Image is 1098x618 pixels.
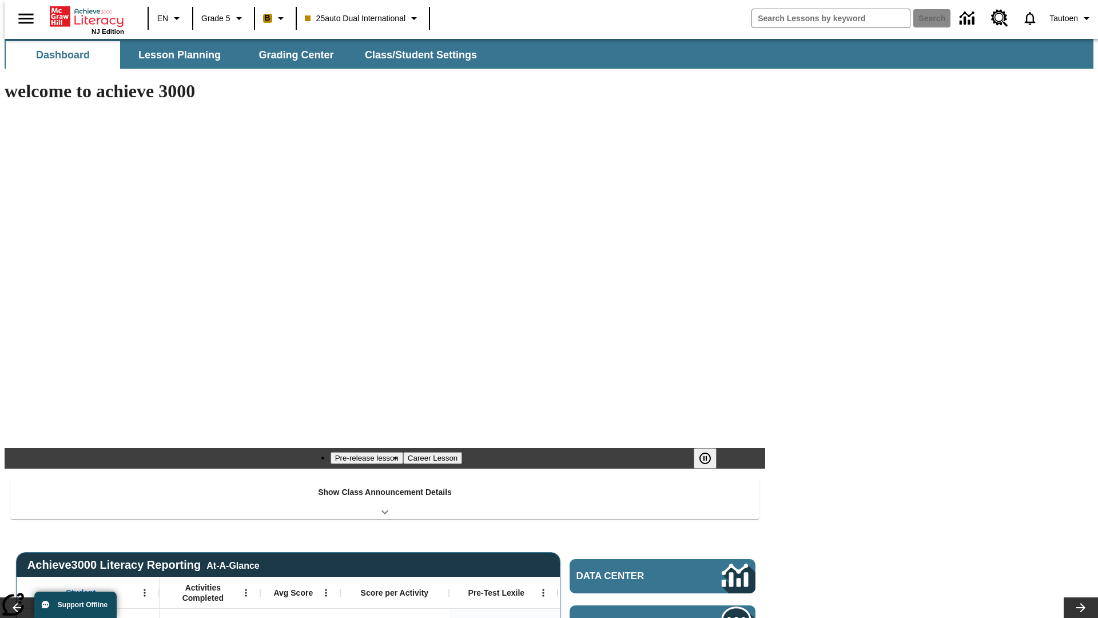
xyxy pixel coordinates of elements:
h1: welcome to achieve 3000 [5,81,765,102]
div: At-A-Glance [206,558,259,571]
div: Pause [694,448,728,469]
span: Activities Completed [165,583,241,603]
p: Show Class Announcement Details [318,486,452,498]
button: Grade: Grade 5, Select a grade [197,8,250,29]
span: Score per Activity [361,588,429,598]
span: Grade 5 [201,13,230,25]
span: NJ Edition [91,28,124,35]
button: Slide 2 Career Lesson [403,452,462,464]
span: Grading Center [258,49,333,62]
button: Slide 1 Pre-release lesson [331,452,403,464]
button: Pause [694,448,717,469]
button: Profile/Settings [1045,8,1098,29]
button: Class: 25auto Dual International, Select your class [300,8,425,29]
span: Lesson Planning [138,49,221,62]
a: Home [50,5,124,28]
body: Maximum 600 characters Press Escape to exit toolbar Press Alt + F10 to reach toolbar [5,9,167,19]
button: Class/Student Settings [356,41,486,69]
button: Lesson Planning [122,41,237,69]
div: Home [50,4,124,35]
div: SubNavbar [5,41,487,69]
div: SubNavbar [5,39,1093,69]
span: Student [66,588,96,598]
span: Class/Student Settings [365,49,477,62]
a: Data Center [570,559,755,593]
button: Open side menu [9,2,43,35]
button: Support Offline [34,592,117,618]
div: Show Class Announcement Details [10,480,759,519]
span: 25auto Dual International [305,13,405,25]
button: Lesson carousel, Next [1064,597,1098,618]
a: Resource Center, Will open in new tab [984,3,1015,34]
button: Open Menu [136,584,153,601]
button: Open Menu [237,584,254,601]
a: Notifications [1015,3,1045,33]
a: Data Center [953,3,984,34]
button: Open Menu [317,584,335,601]
button: Open Menu [535,584,552,601]
span: B [265,11,270,25]
span: Pre-Test Lexile [468,588,525,598]
button: Language: EN, Select a language [152,8,189,29]
button: Dashboard [6,41,120,69]
button: Boost Class color is peach. Change class color [258,8,292,29]
span: Avg Score [273,588,313,598]
button: Grading Center [239,41,353,69]
span: EN [157,13,168,25]
span: Tautoen [1049,13,1078,25]
span: Data Center [576,571,683,582]
input: search field [752,9,910,27]
span: Dashboard [36,49,90,62]
span: Support Offline [58,601,108,609]
span: Achieve3000 Literacy Reporting [27,558,260,572]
